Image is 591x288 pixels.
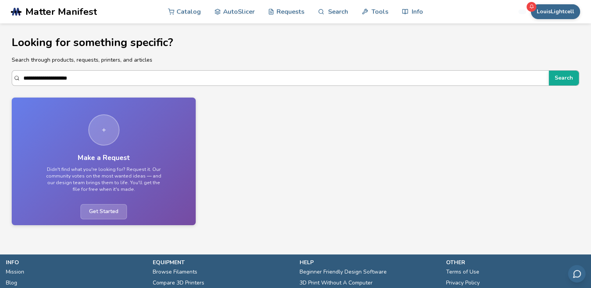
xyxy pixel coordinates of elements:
a: Browse Filaments [153,267,197,277]
span: Matter Manifest [25,6,97,17]
p: Search through products, requests, printers, and articles [12,56,579,64]
input: Search [23,71,545,85]
button: Send feedback via email [568,265,586,283]
button: Search [549,71,579,85]
p: Didn't find what you're looking for? Request it. Our community votes on the most wanted ideas — a... [45,166,162,193]
h1: Looking for something specific? [12,37,579,49]
a: Mission [6,267,24,277]
span: Get Started [80,204,127,219]
h3: Make a Request [78,154,130,162]
a: Terms of Use [446,267,479,277]
p: other [446,258,585,267]
p: equipment [153,258,292,267]
p: info [6,258,145,267]
a: Beginner Friendly Design Software [300,267,387,277]
button: LouisLightcell [531,4,580,19]
p: help [300,258,439,267]
a: Make a RequestDidn't find what you're looking for? Request it. Our community votes on the most wa... [12,98,196,225]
